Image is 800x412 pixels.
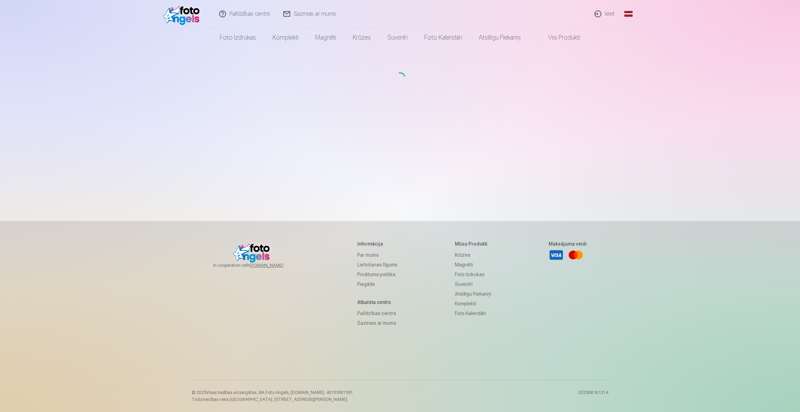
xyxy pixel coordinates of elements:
[192,397,353,402] p: Tirdzniecības vieta [GEOGRAPHIC_DATA], [STREET_ADDRESS][PERSON_NAME]
[213,263,300,268] span: In cooperation with
[357,240,398,247] h5: Informācija
[455,240,491,247] h5: Mūsu produkti
[379,28,416,47] a: Suvenīri
[192,390,353,395] p: © 2025 Visas tiesības aizsargātas. ,
[357,279,398,289] a: Piegāde
[163,3,203,25] img: /fa1
[416,28,470,47] a: Foto kalendāri
[470,28,529,47] a: Atslēgu piekariņi
[529,28,589,47] a: Visi produkti
[549,247,564,263] a: Visa
[211,28,264,47] a: Foto izdrukas
[578,390,608,402] p: 20250818.1214
[357,308,398,318] a: Palīdzības centrs
[357,250,398,260] a: Par mums
[264,28,307,47] a: Komplekti
[455,289,491,299] a: Atslēgu piekariņi
[357,260,398,270] a: Lietošanas līgums
[357,318,398,328] a: Sazinies ar mums
[344,28,379,47] a: Krūzes
[455,299,491,308] a: Komplekti
[568,247,583,263] a: Mastercard
[258,390,353,395] span: SIA Foto Angels, [DOMAIN_NAME]. 40103901591
[250,263,300,268] a: [DOMAIN_NAME]
[455,250,491,260] a: Krūzes
[549,240,587,247] h5: Maksājuma veidi
[455,308,491,318] a: Foto kalendāri
[357,299,398,306] h5: Atbalsta centrs
[455,279,491,289] a: Suvenīri
[307,28,344,47] a: Magnēti
[455,270,491,279] a: Foto izdrukas
[455,260,491,270] a: Magnēti
[357,270,398,279] a: Privātuma politika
